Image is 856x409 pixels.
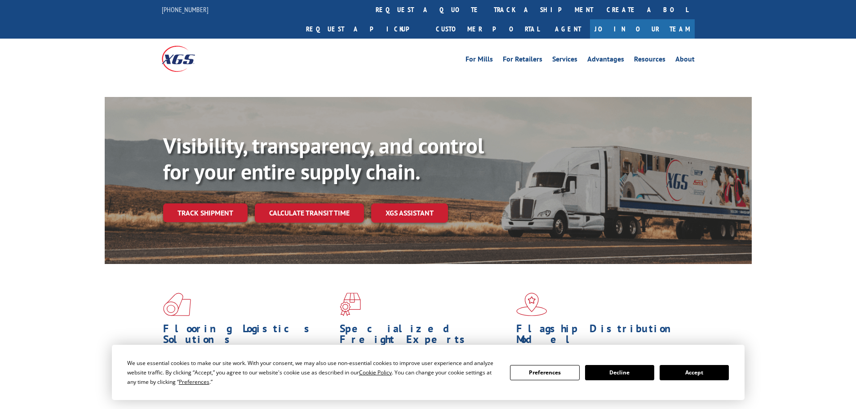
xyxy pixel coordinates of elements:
[546,19,590,39] a: Agent
[552,56,577,66] a: Services
[340,293,361,316] img: xgs-icon-focused-on-flooring-red
[340,323,510,349] h1: Specialized Freight Experts
[516,293,547,316] img: xgs-icon-flagship-distribution-model-red
[163,293,191,316] img: xgs-icon-total-supply-chain-intelligence-red
[587,56,624,66] a: Advantages
[371,203,448,223] a: XGS ASSISTANT
[359,369,392,376] span: Cookie Policy
[163,132,484,185] b: Visibility, transparency, and control for your entire supply chain.
[660,365,729,380] button: Accept
[429,19,546,39] a: Customer Portal
[112,345,745,400] div: Cookie Consent Prompt
[466,56,493,66] a: For Mills
[162,5,208,14] a: [PHONE_NUMBER]
[590,19,695,39] a: Join Our Team
[127,358,499,387] div: We use essential cookies to make our site work. With your consent, we may also use non-essential ...
[675,56,695,66] a: About
[516,323,686,349] h1: Flagship Distribution Model
[585,365,654,380] button: Decline
[634,56,665,66] a: Resources
[510,365,579,380] button: Preferences
[179,378,209,386] span: Preferences
[503,56,542,66] a: For Retailers
[255,203,364,223] a: Calculate transit time
[299,19,429,39] a: Request a pickup
[163,323,333,349] h1: Flooring Logistics Solutions
[163,203,248,222] a: Track shipment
